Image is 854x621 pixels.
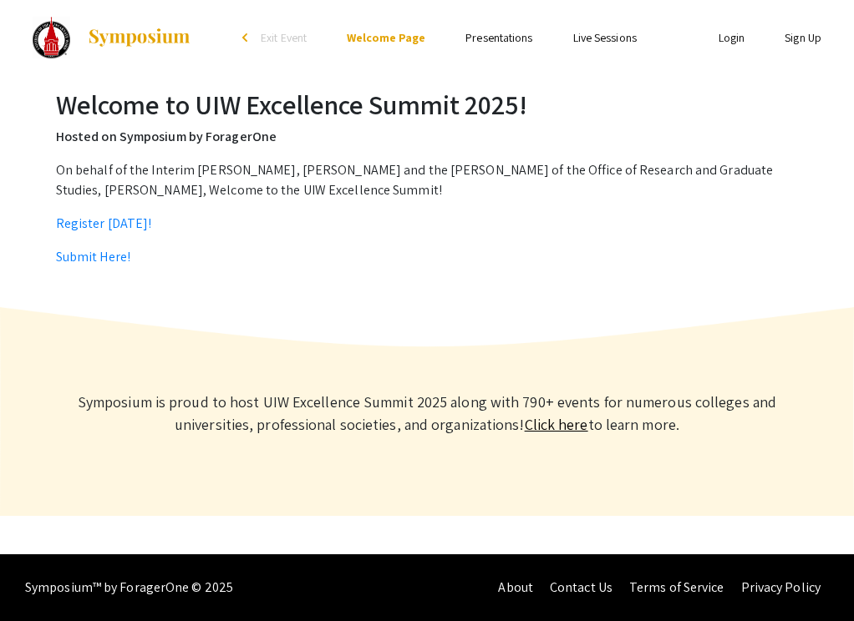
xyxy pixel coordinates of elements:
a: Register [DATE]! [56,215,152,232]
span: Exit Event [261,30,307,45]
a: Live Sessions [573,30,637,45]
img: Symposium by ForagerOne [87,28,191,48]
p: Symposium is proud to host UIW Excellence Summit 2025 along with 790+ events for numerous college... [68,391,786,436]
a: UIW Excellence Summit 2025 [13,17,191,58]
p: Hosted on Symposium by ForagerOne [56,127,798,147]
a: Terms of Service [629,578,724,596]
div: Symposium™ by ForagerOne © 2025 [25,554,233,621]
h2: Welcome to UIW Excellence Summit 2025! [56,88,798,120]
a: Presentations [465,30,532,45]
a: About [498,578,533,596]
a: Login [719,30,745,45]
a: Submit Here! [56,248,130,265]
a: Welcome Page [347,30,425,45]
img: UIW Excellence Summit 2025 [33,17,70,58]
a: Privacy Policy [741,578,821,596]
div: arrow_back_ios [242,33,252,43]
a: Learn more about Symposium [525,415,588,434]
a: Contact Us [550,578,613,596]
a: Sign Up [785,30,821,45]
p: On behalf of the Interim [PERSON_NAME], [PERSON_NAME] and the [PERSON_NAME] of the Office of Rese... [56,160,798,200]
